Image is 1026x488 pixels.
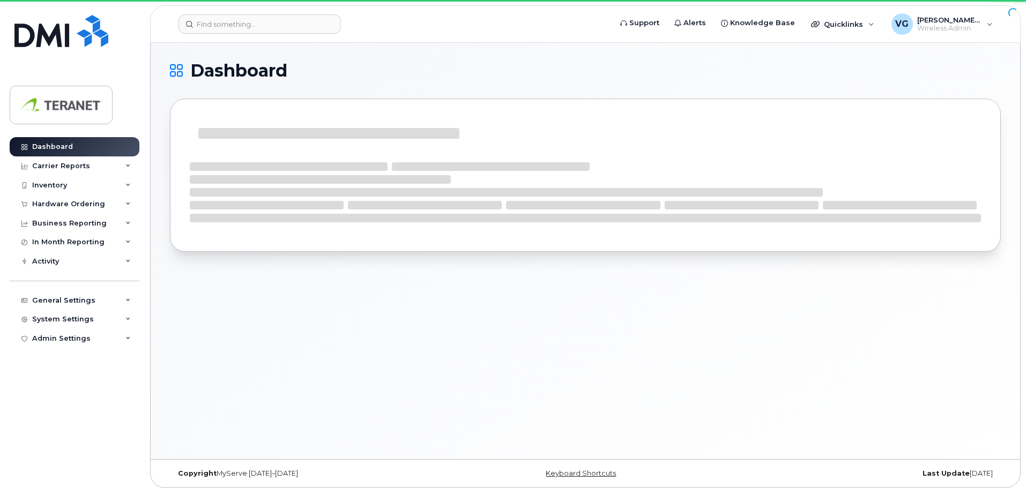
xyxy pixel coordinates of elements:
strong: Last Update [923,469,970,477]
div: MyServe [DATE]–[DATE] [170,469,447,478]
a: Keyboard Shortcuts [546,469,616,477]
div: [DATE] [724,469,1001,478]
strong: Copyright [178,469,217,477]
span: Dashboard [190,63,287,79]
